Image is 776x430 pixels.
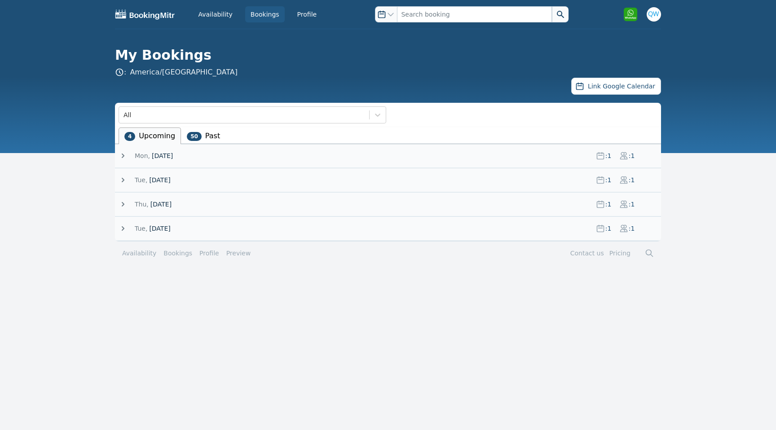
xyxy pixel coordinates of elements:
span: [DATE] [150,200,172,209]
span: : 1 [605,224,612,233]
span: Tue, [135,176,147,184]
a: Pricing [609,250,630,257]
h1: My Bookings [115,47,654,63]
span: Tue, [135,224,147,233]
a: Preview [226,250,251,257]
span: : 1 [628,151,635,160]
a: Contact us [570,250,604,257]
span: Thu, [135,200,149,209]
span: 50 [187,132,202,141]
button: Link Google Calendar [571,78,661,95]
span: : 1 [628,200,635,209]
a: Profile [199,249,219,258]
a: Bookings [245,6,285,22]
a: Profile [292,6,322,22]
a: Availability [193,6,238,22]
button: Thu,[DATE]:1:1 [119,200,661,209]
span: [DATE] [149,176,170,184]
button: Tue,[DATE]:1:1 [119,224,661,233]
span: 4 [124,132,135,141]
li: Past [181,127,226,144]
a: Availability [122,249,156,258]
img: Click to open WhatsApp [623,7,638,22]
input: Search booking [397,6,551,22]
a: Bookings [163,249,192,258]
img: BookingMitr [115,9,175,20]
div: All [123,110,131,119]
span: : 1 [628,176,635,184]
span: : 1 [605,200,612,209]
span: : [115,67,238,78]
span: : 1 [605,151,612,160]
span: : 1 [605,176,612,184]
span: Mon, [135,151,150,160]
a: America/[GEOGRAPHIC_DATA] [130,68,238,76]
span: [DATE] [152,151,173,160]
li: Upcoming [119,127,181,144]
span: [DATE] [149,224,170,233]
span: : 1 [628,224,635,233]
button: Mon,[DATE]:1:1 [119,151,661,160]
button: Tue,[DATE]:1:1 [119,176,661,184]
